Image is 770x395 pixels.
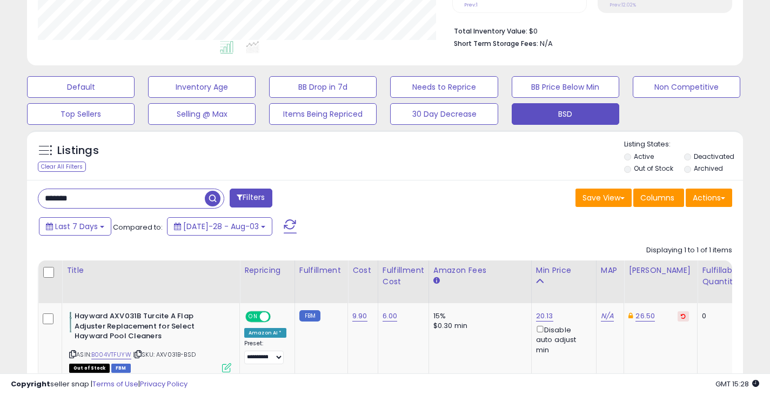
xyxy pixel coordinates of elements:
[244,265,290,276] div: Repricing
[299,310,320,322] small: FBM
[140,379,188,389] a: Privacy Policy
[634,152,654,161] label: Active
[383,311,398,322] a: 6.00
[57,143,99,158] h5: Listings
[383,265,424,287] div: Fulfillment Cost
[686,189,732,207] button: Actions
[536,311,553,322] a: 20.13
[633,76,740,98] button: Non Competitive
[269,103,377,125] button: Items Being Repriced
[390,76,498,98] button: Needs to Reprice
[702,311,735,321] div: 0
[454,39,538,48] b: Short Term Storage Fees:
[69,311,231,371] div: ASIN:
[433,311,523,321] div: 15%
[640,192,674,203] span: Columns
[390,103,498,125] button: 30 Day Decrease
[27,76,135,98] button: Default
[601,311,614,322] a: N/A
[92,379,138,389] a: Terms of Use
[69,364,110,373] span: All listings that are currently out of stock and unavailable for purchase on Amazon
[244,328,286,338] div: Amazon AI *
[66,265,235,276] div: Title
[69,311,72,333] img: 218wUxdd6eL._SL40_.jpg
[167,217,272,236] button: [DATE]-28 - Aug-03
[246,312,260,322] span: ON
[433,321,523,331] div: $0.30 min
[536,324,588,355] div: Disable auto adjust min
[148,76,256,98] button: Inventory Age
[113,222,163,232] span: Compared to:
[540,38,553,49] span: N/A
[694,164,723,173] label: Archived
[433,265,527,276] div: Amazon Fees
[464,2,478,8] small: Prev: 1
[38,162,86,172] div: Clear All Filters
[628,265,693,276] div: [PERSON_NAME]
[646,245,732,256] div: Displaying 1 to 1 of 1 items
[575,189,632,207] button: Save View
[148,103,256,125] button: Selling @ Max
[633,189,684,207] button: Columns
[111,364,131,373] span: FBM
[624,139,743,150] p: Listing States:
[512,103,619,125] button: BSD
[433,276,440,286] small: Amazon Fees.
[536,265,592,276] div: Min Price
[183,221,259,232] span: [DATE]-28 - Aug-03
[634,164,673,173] label: Out of Stock
[694,152,734,161] label: Deactivated
[601,265,619,276] div: MAP
[11,379,188,390] div: seller snap | |
[244,340,286,364] div: Preset:
[512,76,619,98] button: BB Price Below Min
[133,350,196,359] span: | SKU: AXV031B-BSD
[635,311,655,322] a: 26.50
[230,189,272,207] button: Filters
[702,265,739,287] div: Fulfillable Quantity
[75,311,206,344] b: Hayward AXV031B Turcite A Flap Adjuster Replacement for Select Hayward Pool Cleaners
[299,265,343,276] div: Fulfillment
[269,312,286,322] span: OFF
[454,24,724,37] li: $0
[11,379,50,389] strong: Copyright
[269,76,377,98] button: BB Drop in 7d
[454,26,527,36] b: Total Inventory Value:
[39,217,111,236] button: Last 7 Days
[55,221,98,232] span: Last 7 Days
[610,2,636,8] small: Prev: 12.02%
[27,103,135,125] button: Top Sellers
[352,265,373,276] div: Cost
[91,350,131,359] a: B004VTFUYW
[352,311,367,322] a: 9.90
[715,379,759,389] span: 2025-08-11 15:28 GMT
